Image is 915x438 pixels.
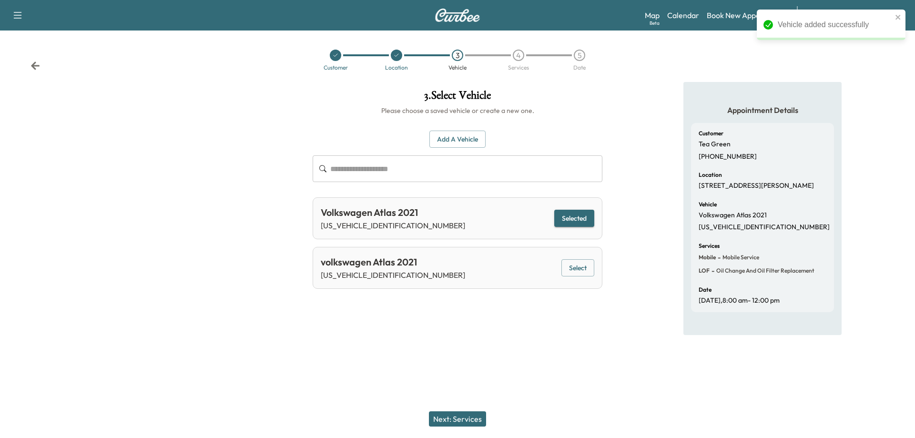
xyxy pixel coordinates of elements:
[714,267,814,275] span: Oil Change and Oil Filter Replacement
[321,205,465,220] div: Volkswagen Atlas 2021
[699,172,722,178] h6: Location
[508,65,529,71] div: Services
[699,287,712,293] h6: Date
[699,182,814,190] p: [STREET_ADDRESS][PERSON_NAME]
[321,269,465,281] p: [US_VEHICLE_IDENTIFICATION_NUMBER]
[452,50,463,61] div: 3
[429,411,486,427] button: Next: Services
[699,202,717,207] h6: Vehicle
[30,61,40,71] div: Back
[429,131,486,148] button: Add a Vehicle
[313,106,602,115] h6: Please choose a saved vehicle or create a new one.
[667,10,699,21] a: Calendar
[324,65,348,71] div: Customer
[650,20,660,27] div: Beta
[573,65,586,71] div: Date
[778,19,892,31] div: Vehicle added successfully
[721,254,759,261] span: Mobile Service
[645,10,660,21] a: MapBeta
[691,105,834,115] h5: Appointment Details
[699,243,720,249] h6: Services
[513,50,524,61] div: 4
[699,223,830,232] p: [US_VEHICLE_IDENTIFICATION_NUMBER]
[448,65,467,71] div: Vehicle
[699,267,710,275] span: LOF
[321,255,465,269] div: volkswagen Atlas 2021
[699,254,716,261] span: Mobile
[321,220,465,231] p: [US_VEHICLE_IDENTIFICATION_NUMBER]
[699,153,757,161] p: [PHONE_NUMBER]
[699,296,780,305] p: [DATE] , 8:00 am - 12:00 pm
[699,211,767,220] p: Volkswagen Atlas 2021
[561,259,594,277] button: Select
[435,9,480,22] img: Curbee Logo
[313,90,602,106] h1: 3 . Select Vehicle
[707,10,787,21] a: Book New Appointment
[716,253,721,262] span: -
[699,140,731,149] p: Tea Green
[554,210,594,227] button: Selected
[895,13,902,21] button: close
[385,65,408,71] div: Location
[710,266,714,275] span: -
[699,131,723,136] h6: Customer
[574,50,585,61] div: 5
